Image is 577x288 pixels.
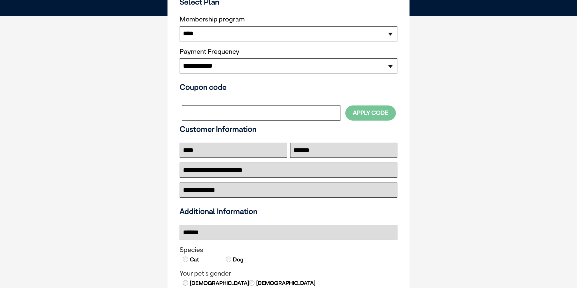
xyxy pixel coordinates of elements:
legend: Species [180,246,397,254]
label: Payment Frequency [180,48,239,56]
label: Membership program [180,15,397,23]
h3: Coupon code [180,83,397,92]
h3: Additional Information [177,207,400,216]
legend: Your pet's gender [180,270,397,277]
h3: Customer Information [180,125,397,134]
button: Apply Code [345,105,396,120]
